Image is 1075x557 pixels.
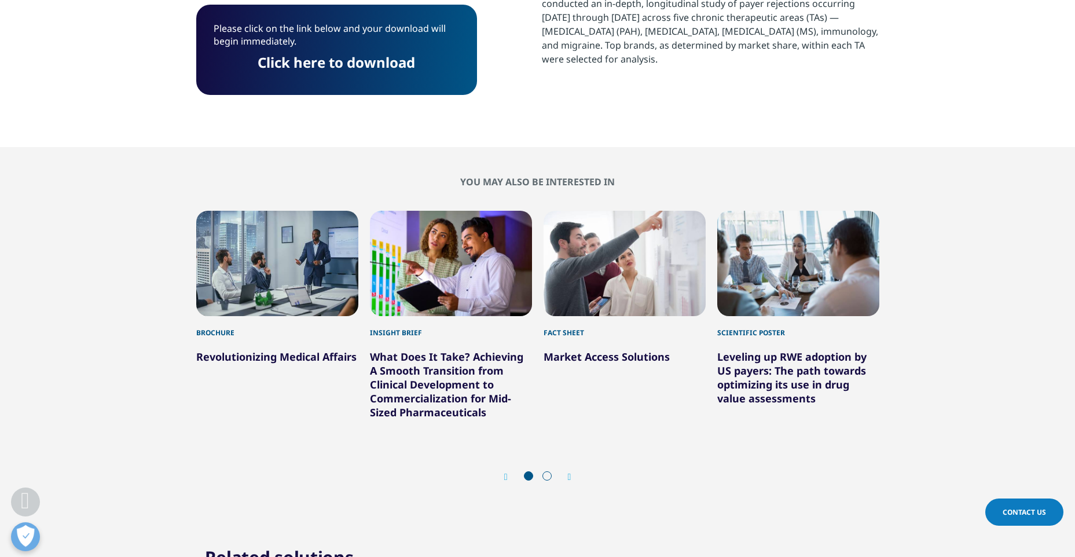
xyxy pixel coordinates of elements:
[717,350,867,405] a: Leveling up RWE adoption by US payers: The path towards optimizing its use in drug value assessments
[544,211,706,419] div: 3 / 6
[196,350,357,364] a: Revolutionizing Medical Affairs
[985,499,1063,526] a: Contact Us
[370,350,523,419] a: What Does It Take? Achieving A Smooth Transition from Clinical Development to Commercialization f...
[504,471,519,482] div: Previous slide
[717,211,879,419] div: 4 / 6
[556,471,571,482] div: Next slide
[544,316,706,338] div: Fact Sheet
[258,53,415,72] a: Click here to download
[196,211,358,419] div: 1 / 6
[196,316,358,338] div: Brochure
[1003,507,1046,517] span: Contact Us
[544,350,670,364] a: Market Access Solutions
[370,316,532,338] div: Insight Brief
[11,522,40,551] button: Open Preferences
[717,316,879,338] div: Scientific Poster
[370,211,532,419] div: 2 / 6
[214,22,460,56] p: Please click on the link below and your download will begin immediately.
[196,176,879,188] h2: You may also be interested in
